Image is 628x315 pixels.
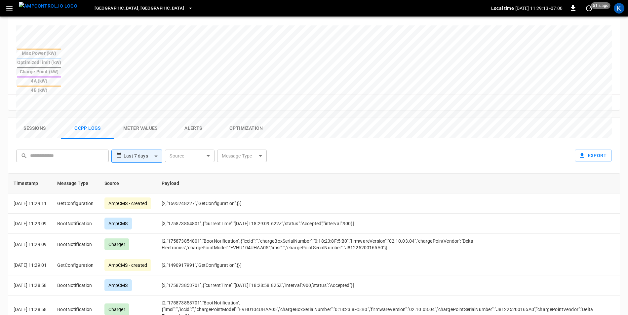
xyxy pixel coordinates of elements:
td: GetConfiguration [52,255,99,275]
button: Optimization [220,118,273,139]
th: Timestamp [8,174,52,193]
td: [2,"1490917991","GetConfiguration",{}] [156,255,598,275]
th: Source [99,174,156,193]
p: [DATE] 11:29:11 [14,200,47,207]
div: Last 7 days [124,150,162,162]
span: [GEOGRAPHIC_DATA], [GEOGRAPHIC_DATA] [95,5,184,12]
th: Payload [156,174,598,193]
div: AmpCMS - created [104,259,151,271]
td: [3,"175873853701",{"currentTime":"[DATE]T18:28:58.825Z","interval":900,"status":"Accepted"}] [156,275,598,296]
button: Export [575,150,612,162]
td: BootNotification [52,275,99,296]
p: [DATE] 11:29:01 [14,262,47,268]
div: profile-icon [614,3,624,14]
button: Alerts [167,118,220,139]
p: [DATE] 11:28:58 [14,282,47,289]
button: Sessions [8,118,61,139]
button: Ocpp logs [61,118,114,139]
div: AmpCMS [104,279,132,291]
button: set refresh interval [584,3,594,14]
th: Message Type [52,174,99,193]
p: [DATE] 11:29:13 -07:00 [515,5,563,12]
p: [DATE] 11:29:09 [14,241,47,248]
p: [DATE] 11:29:09 [14,220,47,227]
span: 51 s ago [591,2,610,9]
p: [DATE] 11:28:58 [14,306,47,313]
img: ampcontrol.io logo [19,2,77,10]
p: Local time [491,5,514,12]
button: [GEOGRAPHIC_DATA], [GEOGRAPHIC_DATA] [92,2,195,15]
button: Meter Values [114,118,167,139]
